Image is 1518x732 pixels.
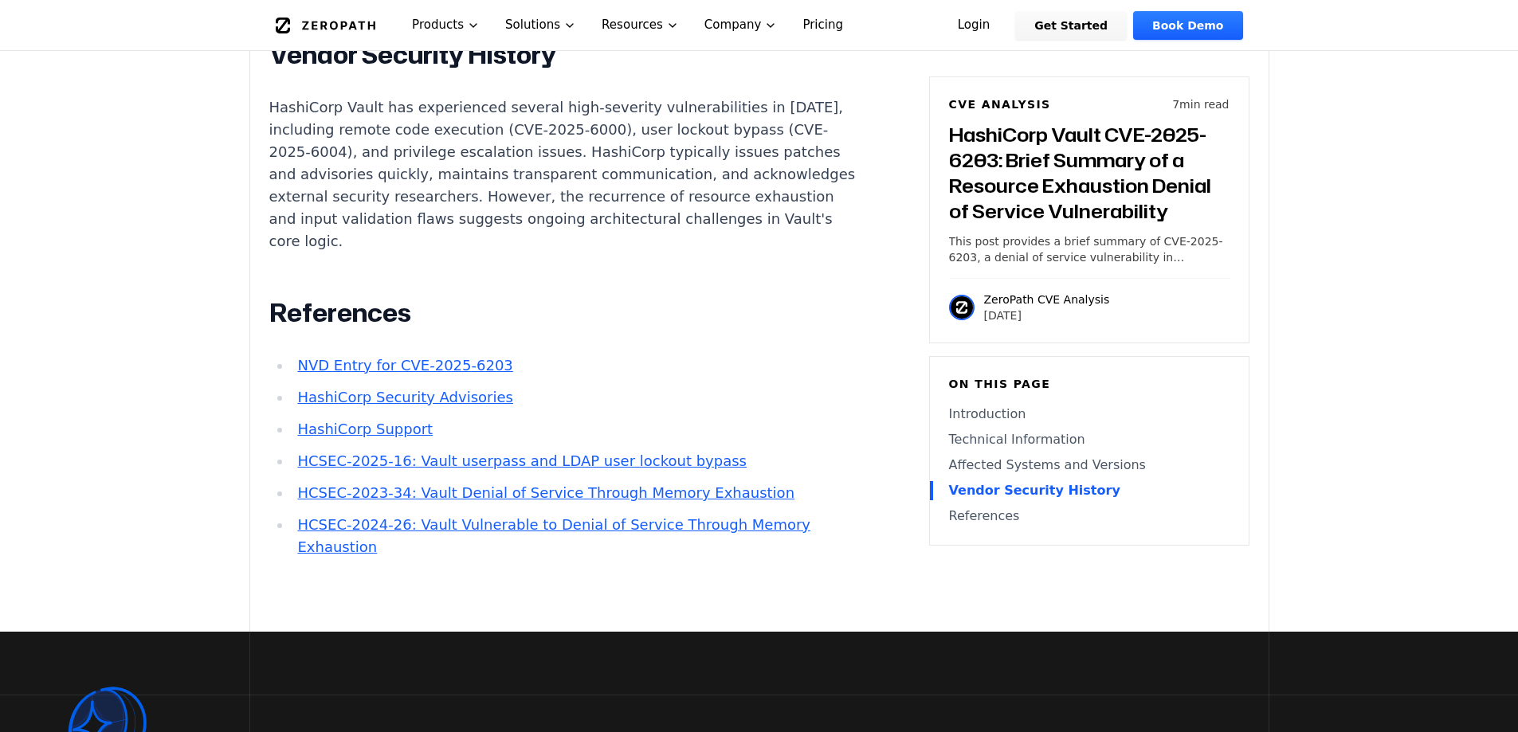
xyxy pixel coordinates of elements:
[297,421,433,437] a: HashiCorp Support
[1133,11,1242,40] a: Book Demo
[297,357,512,374] a: NVD Entry for CVE-2025-6203
[949,507,1230,526] a: References
[949,122,1230,224] h3: HashiCorp Vault CVE-2025-6203: Brief Summary of a Resource Exhaustion Denial of Service Vulnerabi...
[949,96,1051,112] h6: CVE Analysis
[949,376,1230,392] h6: On this page
[984,292,1110,307] p: ZeroPath CVE Analysis
[297,516,810,555] a: HCSEC-2024-26: Vault Vulnerable to Denial of Service Through Memory Exhaustion
[297,484,794,501] a: HCSEC-2023-34: Vault Denial of Service Through Memory Exhaustion
[297,452,747,469] a: HCSEC-2025-16: Vault userpass and LDAP user lockout bypass
[984,307,1110,323] p: [DATE]
[269,297,862,329] h2: References
[949,430,1230,449] a: Technical Information
[949,295,975,320] img: ZeroPath CVE Analysis
[1015,11,1127,40] a: Get Started
[949,233,1230,265] p: This post provides a brief summary of CVE-2025-6203, a denial of service vulnerability in HashiCo...
[949,481,1230,500] a: Vendor Security History
[269,39,862,71] h2: Vendor Security History
[949,405,1230,424] a: Introduction
[297,389,512,405] a: HashiCorp Security Advisories
[269,96,862,252] p: HashiCorp Vault has experienced several high-severity vulnerabilities in [DATE], including remote...
[1172,96,1229,112] p: 7 min read
[939,11,1010,40] a: Login
[949,456,1230,475] a: Affected Systems and Versions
